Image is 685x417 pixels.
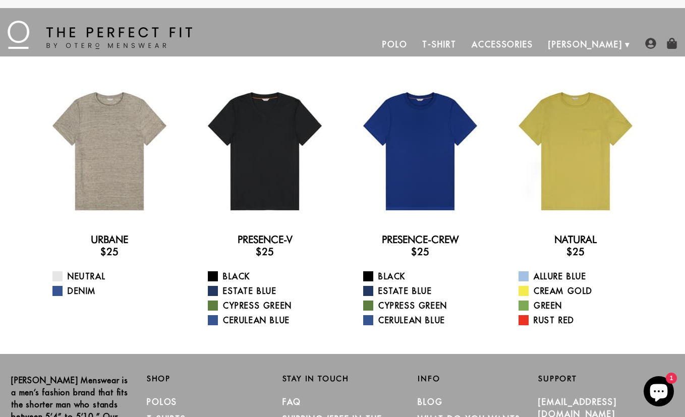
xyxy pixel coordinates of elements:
h3: $25 [195,246,334,258]
a: Presence-Crew [382,233,459,246]
a: Blog [418,397,443,407]
a: Denim [52,285,179,297]
a: [PERSON_NAME] [541,32,630,56]
a: Presence-V [238,233,293,246]
img: user-account-icon.png [645,38,656,49]
a: Cypress Green [363,300,490,312]
h2: Shop [147,374,267,383]
a: Natural [554,233,597,246]
a: Accessories [464,32,541,56]
a: Black [208,270,334,282]
a: Rust Red [519,314,645,326]
h3: $25 [40,246,179,258]
a: Cerulean Blue [363,314,490,326]
a: Estate Blue [363,285,490,297]
a: Polos [147,397,178,407]
a: T-Shirt [415,32,464,56]
h2: Info [418,374,538,383]
a: Cerulean Blue [208,314,334,326]
a: Allure Blue [519,270,645,282]
inbox-online-store-chat: Shopify online store chat [641,376,677,409]
h3: $25 [506,246,645,258]
h2: Support [538,374,674,383]
a: Green [519,300,645,312]
h3: $25 [351,246,490,258]
a: Neutral [52,270,179,282]
a: Polo [375,32,415,56]
a: Cream Gold [519,285,645,297]
a: Black [363,270,490,282]
img: The Perfect Fit - by Otero Menswear - Logo [8,21,192,49]
img: shopping-bag-icon.png [666,38,677,49]
a: FAQ [282,397,302,407]
h2: Stay in Touch [282,374,403,383]
a: Urbane [91,233,128,246]
a: Cypress Green [208,300,334,312]
a: Estate Blue [208,285,334,297]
